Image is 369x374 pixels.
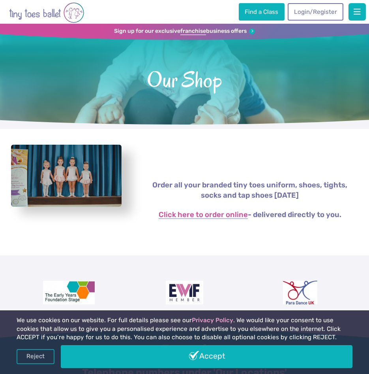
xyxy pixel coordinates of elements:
[17,316,352,342] p: We use cookies on our website. For full details please see our . We would like your consent to us...
[180,28,206,35] strong: franchise
[9,2,84,24] img: tiny toes ballet
[288,3,343,21] a: Login/Register
[17,349,54,364] a: Reject
[142,210,358,220] p: - delivered directly to you.
[43,281,95,304] img: The Early Years Foundation Stage
[11,66,358,92] span: Our Shop
[142,180,358,201] p: Order all your branded tiny toes uniform, shoes, tights, socks and tap shoes [DATE]
[11,145,122,207] a: View full-size image
[114,28,255,35] a: Sign up for our exclusivefranchisebusiness offers
[159,211,248,219] a: Click here to order online
[61,345,352,368] a: Accept
[192,317,233,324] a: Privacy Policy
[283,281,317,304] img: Para Dance UK
[166,281,203,304] img: Encouraging Women Into Franchising
[239,3,285,21] a: Find a Class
